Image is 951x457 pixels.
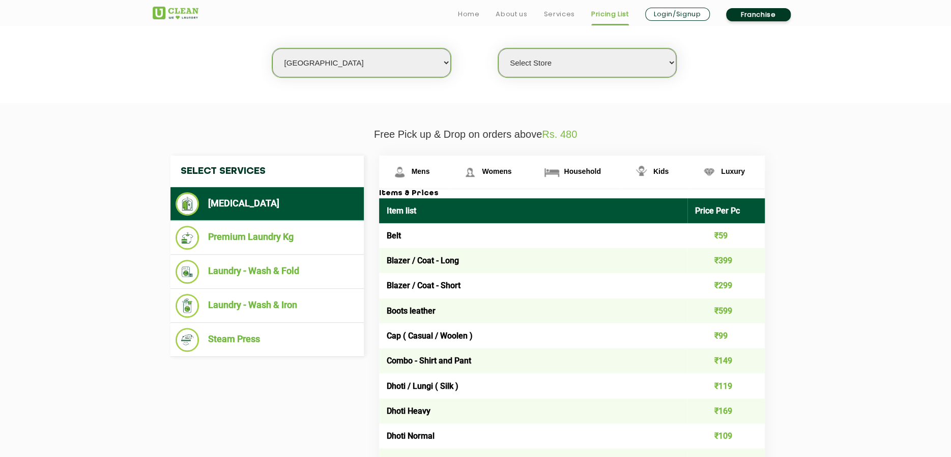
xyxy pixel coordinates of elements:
td: Boots leather [379,298,688,323]
td: Cap ( Casual / Woolen ) [379,323,688,348]
td: Dhoti Heavy [379,399,688,423]
h3: Items & Prices [379,189,765,198]
td: ₹109 [687,423,765,448]
a: Home [458,8,480,20]
a: Pricing List [591,8,629,20]
li: [MEDICAL_DATA] [176,192,359,216]
th: Price Per Pc [687,198,765,223]
img: Dry Cleaning [176,192,199,216]
td: ₹299 [687,273,765,298]
p: Free Pick up & Drop on orders above [153,129,799,140]
td: Belt [379,223,688,248]
li: Premium Laundry Kg [176,226,359,250]
img: Kids [632,163,650,181]
img: Laundry - Wash & Iron [176,294,199,318]
td: ₹59 [687,223,765,248]
li: Laundry - Wash & Iron [176,294,359,318]
img: Steam Press [176,328,199,352]
td: ₹169 [687,399,765,423]
span: Mens [412,167,430,175]
span: Womens [482,167,511,175]
img: Premium Laundry Kg [176,226,199,250]
td: ₹399 [687,248,765,273]
td: ₹99 [687,323,765,348]
span: Household [564,167,600,175]
img: Womens [461,163,479,181]
a: About us [496,8,527,20]
td: ₹599 [687,298,765,323]
td: Combo - Shirt and Pant [379,348,688,373]
td: Dhoti / Lungi ( Silk ) [379,373,688,398]
th: Item list [379,198,688,223]
td: Dhoti Normal [379,423,688,448]
li: Steam Press [176,328,359,352]
img: UClean Laundry and Dry Cleaning [153,7,198,19]
td: ₹149 [687,348,765,373]
span: Rs. 480 [542,129,577,140]
li: Laundry - Wash & Fold [176,260,359,284]
span: Luxury [721,167,745,175]
span: Kids [653,167,669,175]
h4: Select Services [170,156,364,187]
img: Mens [391,163,409,181]
img: Laundry - Wash & Fold [176,260,199,284]
a: Login/Signup [645,8,710,21]
td: Blazer / Coat - Short [379,273,688,298]
img: Household [543,163,561,181]
a: Franchise [726,8,791,21]
td: Blazer / Coat - Long [379,248,688,273]
a: Services [543,8,574,20]
img: Luxury [700,163,718,181]
td: ₹119 [687,373,765,398]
